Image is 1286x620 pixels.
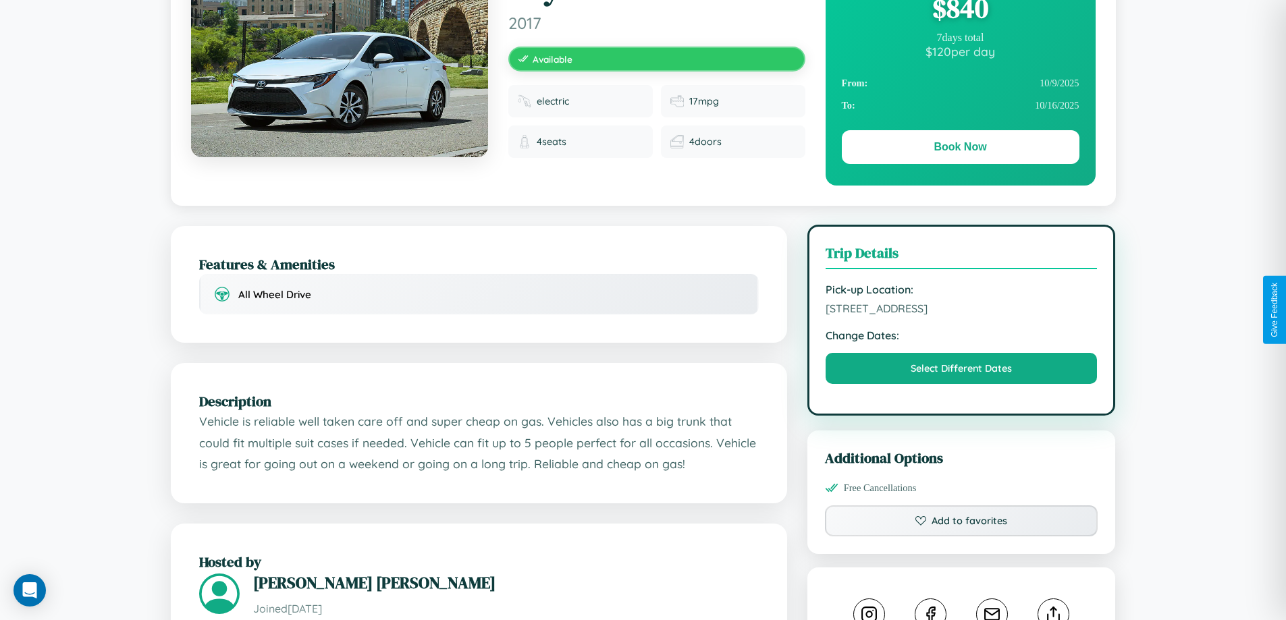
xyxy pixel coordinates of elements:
[842,72,1079,94] div: 10 / 9 / 2025
[689,95,719,107] span: 17 mpg
[199,391,759,411] h2: Description
[537,95,569,107] span: electric
[826,302,1098,315] span: [STREET_ADDRESS]
[518,135,531,148] img: Seats
[842,94,1079,117] div: 10 / 16 / 2025
[14,574,46,607] div: Open Intercom Messenger
[826,353,1098,384] button: Select Different Dates
[508,13,805,33] span: 2017
[842,100,855,111] strong: To:
[1270,283,1279,337] div: Give Feedback
[199,411,759,475] p: Vehicle is reliable well taken care off and super cheap on gas. Vehicles also has a big trunk tha...
[825,448,1098,468] h3: Additional Options
[825,505,1098,536] button: Add to favorites
[826,243,1098,269] h3: Trip Details
[518,94,531,108] img: Fuel type
[253,571,759,594] h3: [PERSON_NAME] [PERSON_NAME]
[533,53,572,65] span: Available
[842,32,1079,44] div: 7 days total
[842,44,1079,59] div: $ 120 per day
[842,130,1079,164] button: Book Now
[199,552,759,571] h2: Hosted by
[844,482,917,494] span: Free Cancellations
[537,136,566,148] span: 4 seats
[199,254,759,274] h2: Features & Amenities
[826,329,1098,342] strong: Change Dates:
[238,288,311,301] span: All Wheel Drive
[826,283,1098,296] strong: Pick-up Location:
[842,78,868,89] strong: From:
[670,135,684,148] img: Doors
[253,599,759,619] p: Joined [DATE]
[689,136,722,148] span: 4 doors
[670,94,684,108] img: Fuel efficiency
